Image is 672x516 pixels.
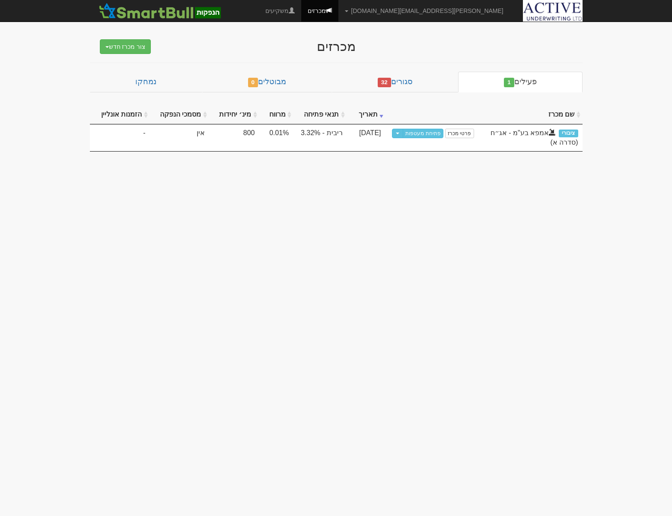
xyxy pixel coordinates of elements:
th: מסמכי הנפקה : activate to sort column ascending [150,105,209,124]
img: SmartBull Logo [96,2,223,19]
th: מינ׳ יחידות : activate to sort column ascending [209,105,259,124]
a: פעילים [458,72,582,92]
th: שם מכרז : activate to sort column ascending [478,105,583,124]
td: 800 [209,124,259,152]
span: אין [197,129,205,136]
th: תנאי פתיחה : activate to sort column ascending [293,105,347,124]
span: 32 [378,78,391,87]
td: 0.01% [259,124,293,152]
span: ציבורי [559,130,578,137]
span: אמפא בע"מ - אג״ח (סדרה א) [490,129,578,146]
a: סגורים [332,72,459,92]
button: צור מכרז חדש [100,39,151,54]
td: ריבית - 3.32% [293,124,347,152]
th: הזמנות אונליין : activate to sort column ascending [90,105,150,124]
td: [DATE] [347,124,385,152]
a: נמחקו [90,72,202,92]
div: מכרזים [168,39,505,54]
a: פרטי מכרז [445,129,474,138]
span: 0 [248,78,258,87]
span: 1 [504,78,514,87]
th: מרווח : activate to sort column ascending [259,105,293,124]
span: - [143,128,145,138]
a: פתיחת מעטפות [403,129,443,138]
th: תאריך : activate to sort column ascending [347,105,385,124]
a: מבוטלים [202,72,332,92]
